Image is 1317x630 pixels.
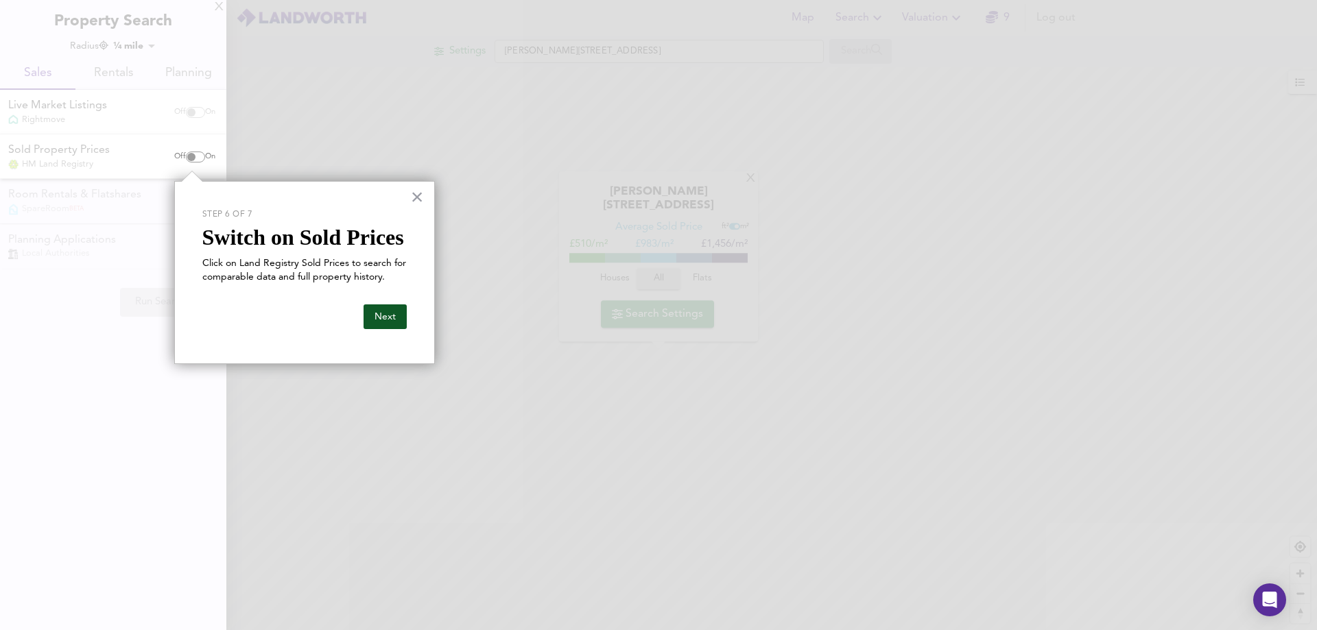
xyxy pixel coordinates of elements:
span: Off [174,152,186,162]
div: Open Intercom Messenger [1253,583,1286,616]
p: Click on Land Registry Sold Prices to search for comparable data and full property history. [202,257,407,284]
button: Close [411,186,424,208]
span: On [205,152,215,162]
p: Step 6 of 7 [202,209,407,221]
button: Next [364,304,407,329]
h2: Switch on Sold Prices [202,224,407,250]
